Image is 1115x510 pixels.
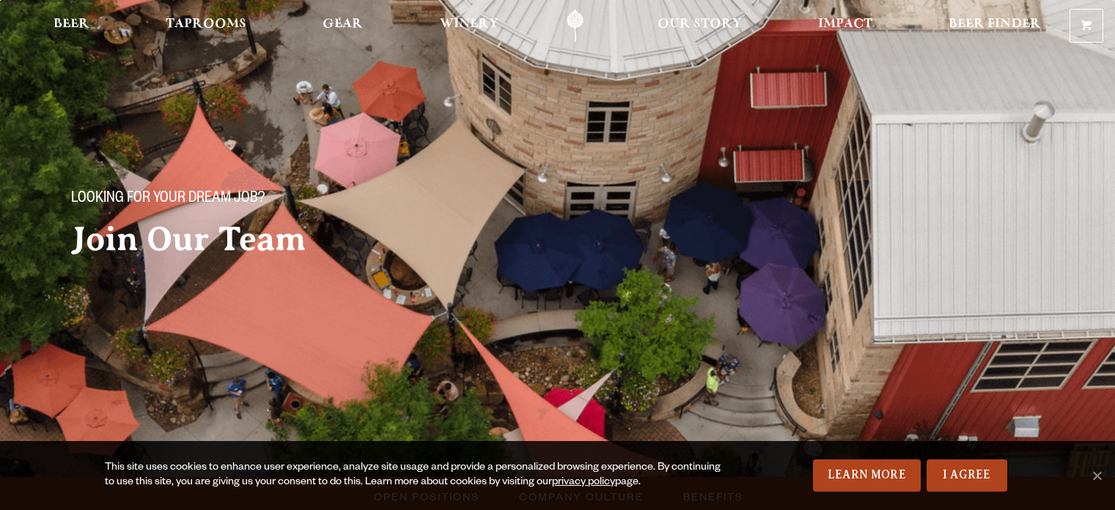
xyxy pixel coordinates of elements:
[927,459,1007,492] a: I Agree
[166,18,246,30] span: Taprooms
[323,18,363,30] span: Gear
[548,10,603,43] a: Odell Home
[440,18,498,30] span: Winery
[44,10,99,43] a: Beer
[71,221,529,258] h2: Join Our Team
[939,10,1050,43] a: Beer Finder
[313,10,372,43] a: Gear
[430,10,508,43] a: Winery
[156,10,256,43] a: Taprooms
[54,18,89,30] span: Beer
[658,18,742,30] span: Our Story
[105,461,730,490] div: This site uses cookies to enhance user experience, analyze site usage and provide a personalized ...
[71,190,265,209] span: Looking for your dream job?
[648,10,751,43] a: Our Story
[552,477,615,489] a: privacy policy
[949,18,1041,30] span: Beer Finder
[818,18,872,30] span: Impact
[813,459,921,492] a: Learn More
[1089,468,1104,483] span: No
[809,10,882,43] a: Impact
